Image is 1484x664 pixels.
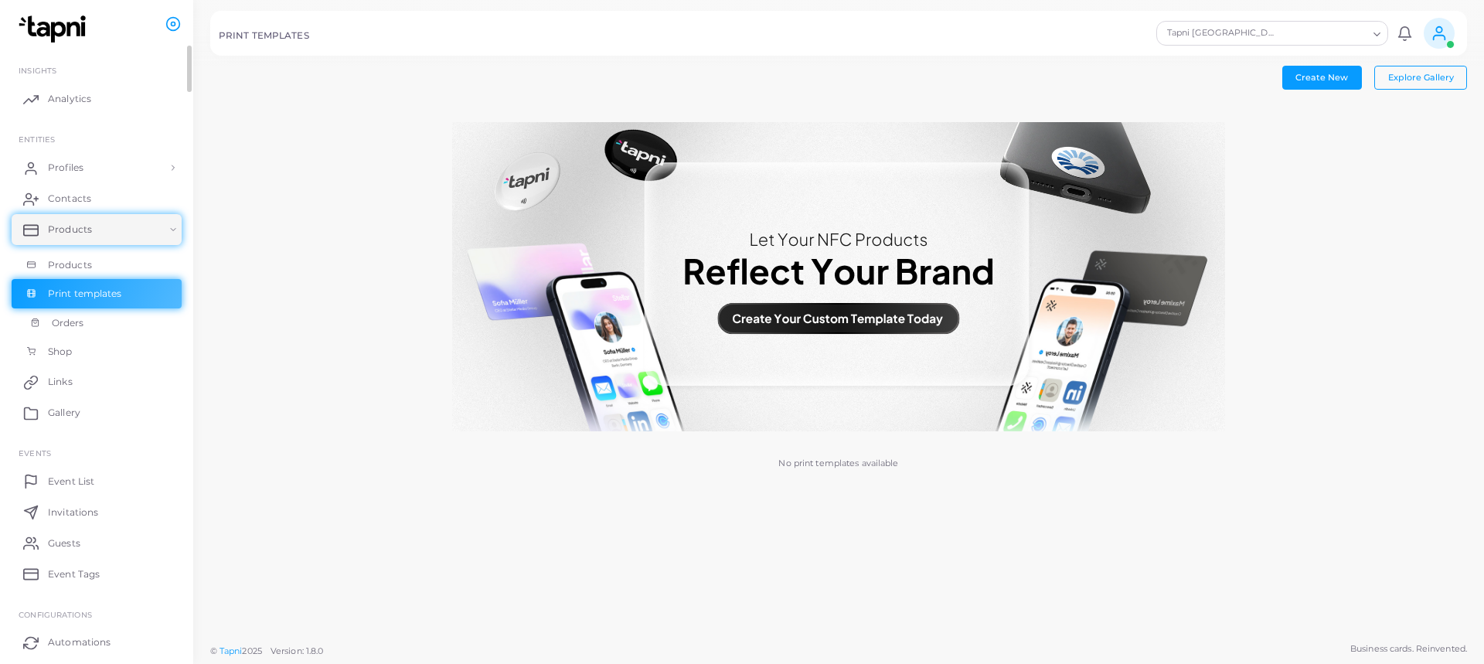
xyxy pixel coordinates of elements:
span: Orders [52,316,84,330]
span: Guests [48,536,80,550]
span: Print templates [48,287,122,301]
a: Gallery [12,397,182,428]
span: Event List [48,475,94,489]
span: Invitations [48,506,98,519]
a: Orders [12,308,182,338]
span: © [210,645,323,658]
button: Explore Gallery [1374,66,1467,89]
span: EVENTS [19,448,51,458]
img: No print templates [452,122,1225,431]
span: 2025 [242,645,261,658]
span: Profiles [48,161,83,175]
h5: PRINT TEMPLATES [219,30,309,41]
a: Invitations [12,496,182,527]
a: Event Tags [12,558,182,589]
a: Automations [12,627,182,658]
a: Guests [12,527,182,558]
span: Tapni [GEOGRAPHIC_DATA] [1165,26,1277,41]
span: Analytics [48,92,91,106]
span: Links [48,375,73,389]
p: No print templates available [778,457,898,470]
span: Contacts [48,192,91,206]
a: Links [12,366,182,397]
span: Business cards. Reinvented. [1350,642,1467,655]
a: Profiles [12,152,182,183]
a: Shop [12,337,182,366]
a: Contacts [12,183,182,214]
span: Configurations [19,610,92,619]
span: Event Tags [48,567,100,581]
a: Event List [12,465,182,496]
a: Products [12,214,182,245]
span: Products [48,258,92,272]
div: Search for option [1156,21,1388,46]
img: logo [14,15,100,43]
a: Print templates [12,279,182,308]
span: Create New [1295,72,1348,83]
a: Products [12,250,182,280]
span: Explore Gallery [1388,72,1454,83]
a: Analytics [12,83,182,114]
span: Automations [48,635,111,649]
input: Search for option [1278,25,1367,42]
span: Shop [48,345,72,359]
span: INSIGHTS [19,66,56,75]
span: Version: 1.8.0 [271,645,324,656]
span: Products [48,223,92,237]
button: Create New [1282,66,1362,89]
span: Gallery [48,406,80,420]
a: Tapni [220,645,243,656]
span: ENTITIES [19,135,55,144]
